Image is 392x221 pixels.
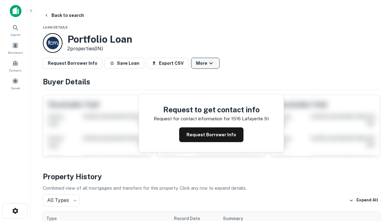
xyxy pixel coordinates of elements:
h3: Portfolio Loan [67,33,132,45]
a: Borrowers [2,40,29,56]
span: Saved [11,86,20,91]
span: Search [10,32,21,37]
p: 1516 lafayette st [231,115,269,122]
p: Combined view of all mortgages and transfers for this property. Click any row to expand details. [43,184,380,192]
button: Request Borrower Info [43,58,102,69]
button: Export CSV [147,58,189,69]
button: Save Loan [105,58,144,69]
button: More [191,58,220,69]
a: Contacts [2,57,29,74]
a: Saved [2,75,29,92]
iframe: Chat Widget [361,172,392,201]
span: Contacts [9,68,21,73]
span: Borrowers [8,50,23,55]
h4: Property History [43,171,380,182]
a: Search [2,22,29,38]
h4: Buyer Details [43,76,380,87]
span: Loan Details [43,25,68,29]
button: Request Borrower Info [179,127,243,142]
img: capitalize-icon.png [10,5,21,17]
h4: Request to get contact info [154,104,269,115]
button: Expand All [348,196,380,205]
p: 2 properties (IN) [67,45,132,52]
p: Request for contact information for [154,115,230,122]
button: Back to search [42,10,86,21]
div: All Types [43,194,80,207]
